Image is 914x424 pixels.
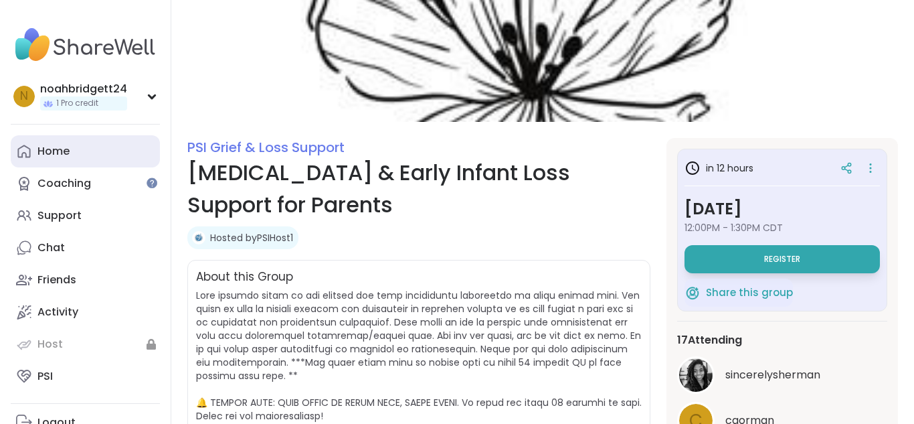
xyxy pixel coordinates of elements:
span: Share this group [706,285,793,301]
a: PSI [11,360,160,393]
a: Support [11,200,160,232]
a: sincerelyshermansincerelysherman [677,356,887,394]
a: Friends [11,264,160,296]
div: Coaching [37,176,91,191]
div: Chat [37,240,65,255]
div: Host [37,337,63,352]
h3: [DATE] [684,197,880,221]
h1: [MEDICAL_DATA] & Early Infant Loss Support for Parents [187,157,650,221]
h2: About this Group [196,269,293,286]
div: Home [37,144,70,159]
div: Activity [37,305,78,320]
button: Register [684,245,880,273]
span: 17 Attending [677,332,742,348]
a: Coaching [11,167,160,200]
div: Friends [37,273,76,287]
img: ShareWell Nav Logo [11,21,160,68]
button: Share this group [684,279,793,307]
a: Home [11,135,160,167]
img: ShareWell Logomark [684,285,701,301]
a: Hosted byPSIHost1 [210,231,293,244]
span: 12:00PM - 1:30PM CDT [684,221,880,234]
h3: in 12 hours [684,160,753,176]
div: PSI [37,369,53,384]
img: sincerelysherman [679,358,713,392]
span: sincerelysherman [725,367,820,383]
a: PSI Grief & Loss Support [187,138,345,157]
span: Register [764,254,800,265]
div: noahbridgett24 [40,82,127,96]
span: n [20,88,28,105]
span: 1 Pro credit [56,98,98,109]
iframe: Spotlight [147,178,157,188]
a: Chat [11,232,160,264]
a: Activity [11,296,160,328]
a: Host [11,328,160,360]
div: Support [37,208,82,223]
img: PSIHost1 [192,231,205,244]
